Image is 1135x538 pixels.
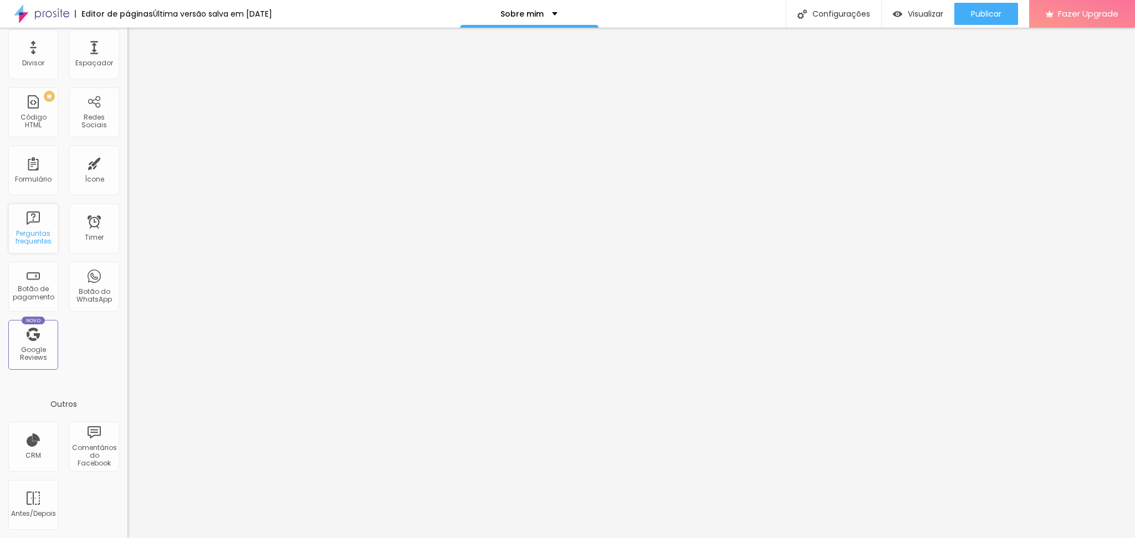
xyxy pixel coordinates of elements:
div: Ícone [85,175,104,183]
div: CRM [25,452,41,459]
img: view-1.svg [893,9,902,19]
img: Icone [797,9,807,19]
div: Divisor [22,59,44,67]
div: Formulário [15,175,52,183]
span: Publicar [971,9,1001,18]
span: Visualizar [908,9,943,18]
div: Botão do WhatsApp [72,288,116,304]
div: Botão de pagamento [11,285,55,301]
div: Perguntas frequentes [11,230,55,246]
button: Visualizar [882,3,954,25]
button: Publicar [954,3,1018,25]
div: Última versão salva em [DATE] [153,10,272,18]
iframe: Editor [127,28,1135,538]
div: Editor de páginas [75,10,153,18]
div: Redes Sociais [72,113,116,130]
div: Antes/Depois [11,510,55,518]
div: Comentários do Facebook [72,444,116,468]
p: Sobre mim [500,10,544,18]
div: Timer [85,234,104,241]
span: Fazer Upgrade [1058,9,1118,18]
div: Código HTML [11,113,55,130]
div: Espaçador [75,59,113,67]
div: Google Reviews [11,346,55,362]
div: Novo [22,317,45,324]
